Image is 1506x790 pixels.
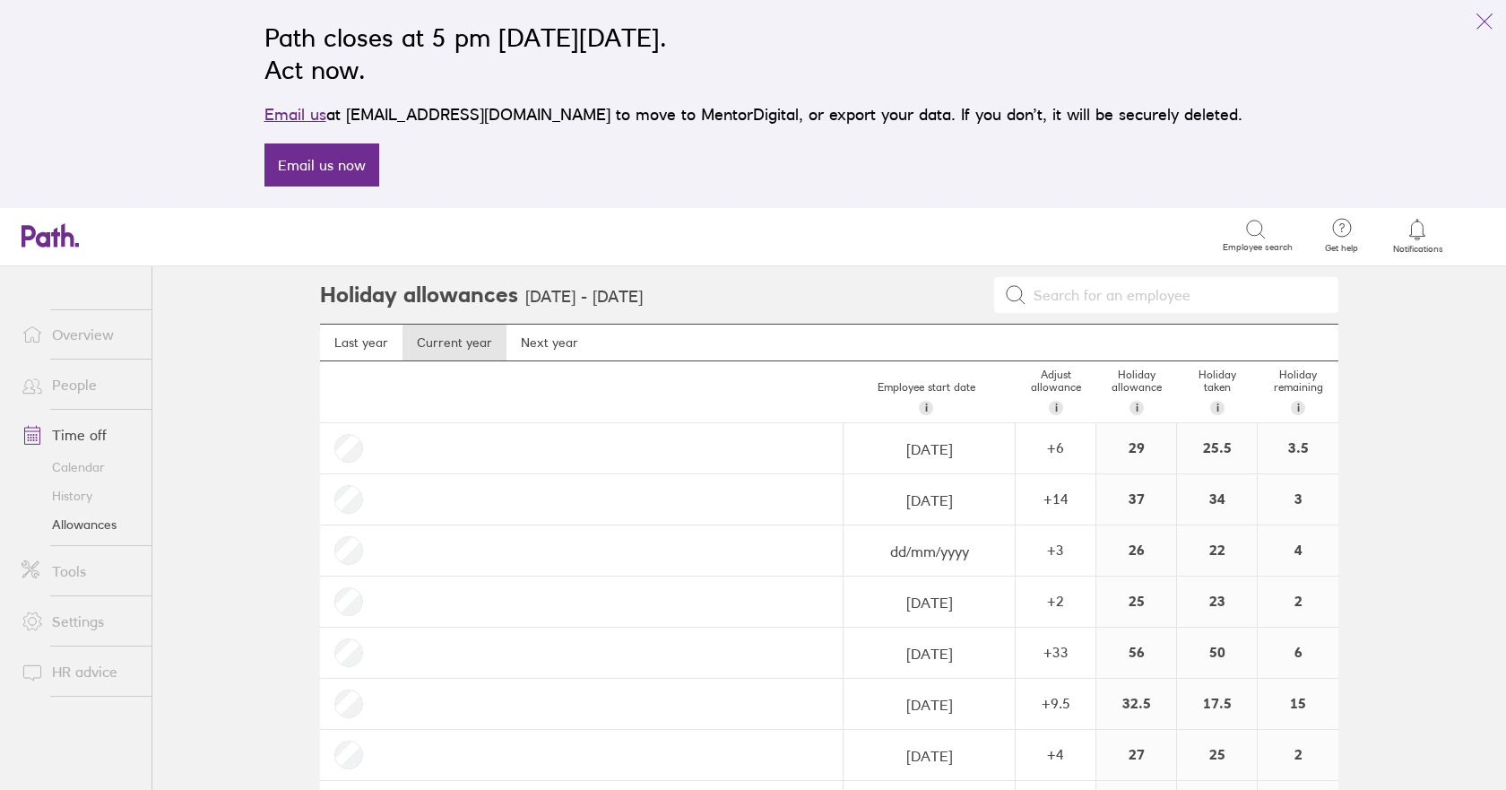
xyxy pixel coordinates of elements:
div: 27 [1096,730,1176,780]
div: Search [201,227,247,243]
span: i [1136,401,1138,415]
a: Tools [7,553,151,589]
div: + 14 [1017,490,1095,507]
div: 56 [1096,628,1176,678]
div: + 3 [1017,542,1095,558]
a: Email us [264,105,326,124]
a: Current year [402,325,506,360]
a: Email us now [264,143,379,187]
div: 25 [1177,730,1257,780]
div: Holiday allowance [1096,361,1177,422]
span: Notifications [1389,244,1447,255]
div: 29 [1096,423,1176,473]
input: dd/mm/yyyy [844,629,1014,679]
input: dd/mm/yyyy [844,475,1014,525]
div: 25.5 [1177,423,1257,473]
a: HR advice [7,654,151,690]
input: dd/mm/yyyy [844,680,1014,730]
span: i [1216,401,1219,415]
a: Next year [506,325,593,360]
h2: Path closes at 5 pm [DATE][DATE]. Act now. [264,22,1242,86]
div: + 33 [1017,644,1095,660]
h2: Holiday allowances [320,266,518,324]
div: 32.5 [1096,679,1176,729]
input: dd/mm/yyyy [844,577,1014,628]
div: 2 [1258,577,1338,627]
a: Settings [7,603,151,639]
div: 50 [1177,628,1257,678]
div: 6 [1258,628,1338,678]
a: History [7,482,151,510]
div: 26 [1096,525,1176,576]
div: Holiday taken [1177,361,1258,422]
div: Employee start date [836,374,1016,422]
span: i [1297,401,1300,415]
div: 4 [1258,525,1338,576]
div: + 4 [1017,746,1095,762]
a: Time off [7,417,151,453]
div: 34 [1177,474,1257,525]
div: 17.5 [1177,679,1257,729]
div: 2 [1258,730,1338,780]
input: dd/mm/yyyy [844,424,1014,474]
div: Adjust allowance [1016,361,1096,422]
a: Notifications [1389,217,1447,255]
span: Get help [1312,243,1371,254]
p: at [EMAIL_ADDRESS][DOMAIN_NAME] to move to MentorDigital, or export your data. If you don’t, it w... [264,102,1242,127]
div: + 6 [1017,439,1095,456]
a: Allowances [7,510,151,539]
div: 15 [1258,679,1338,729]
div: 25 [1096,577,1176,627]
div: 3 [1258,474,1338,525]
span: Employee search [1223,242,1293,253]
div: 23 [1177,577,1257,627]
a: People [7,367,151,403]
span: i [1055,401,1058,415]
a: Calendar [7,453,151,482]
input: dd/mm/yyyy [844,731,1014,781]
div: 22 [1177,525,1257,576]
a: Overview [7,317,151,352]
h3: [DATE] - [DATE] [525,288,643,307]
div: + 9.5 [1017,695,1095,711]
div: Holiday remaining [1258,361,1338,422]
a: Last year [320,325,402,360]
div: 3.5 [1258,423,1338,473]
div: + 2 [1017,593,1095,609]
span: i [925,401,928,415]
input: dd/mm/yyyy [844,526,1014,577]
div: 37 [1096,474,1176,525]
input: Search for an employee [1026,278,1328,312]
